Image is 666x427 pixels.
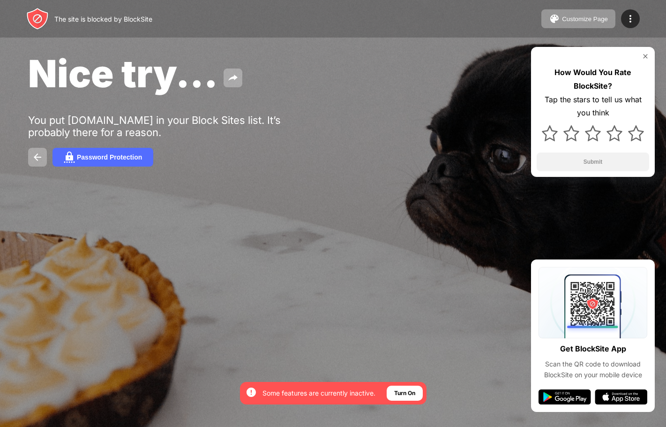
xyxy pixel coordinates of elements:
span: Nice try... [28,51,218,96]
img: menu-icon.svg [625,13,636,24]
img: star.svg [563,125,579,141]
img: header-logo.svg [26,8,49,30]
div: Turn On [394,389,415,398]
img: star.svg [628,125,644,141]
img: star.svg [542,125,558,141]
button: Password Protection [52,148,153,167]
button: Submit [537,152,649,171]
div: Password Protection [77,153,142,161]
img: google-play.svg [539,389,591,404]
img: star.svg [606,125,622,141]
div: Scan the QR code to download BlockSite on your mobile device [539,359,647,380]
img: rate-us-close.svg [642,53,649,60]
img: password.svg [64,152,75,163]
div: You put [DOMAIN_NAME] in your Block Sites list. It’s probably there for a reason. [28,114,318,138]
div: Customize Page [562,15,608,23]
div: The site is blocked by BlockSite [54,15,152,23]
div: Get BlockSite App [560,342,626,356]
img: share.svg [227,72,239,84]
div: How Would You Rate BlockSite? [537,66,649,93]
img: error-circle-white.svg [246,387,257,398]
img: back.svg [32,152,43,163]
button: Customize Page [541,9,615,28]
img: pallet.svg [549,13,560,24]
img: star.svg [585,125,601,141]
div: Tap the stars to tell us what you think [537,93,649,120]
div: Some features are currently inactive. [262,389,375,398]
img: app-store.svg [595,389,647,404]
img: qrcode.svg [539,267,647,338]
